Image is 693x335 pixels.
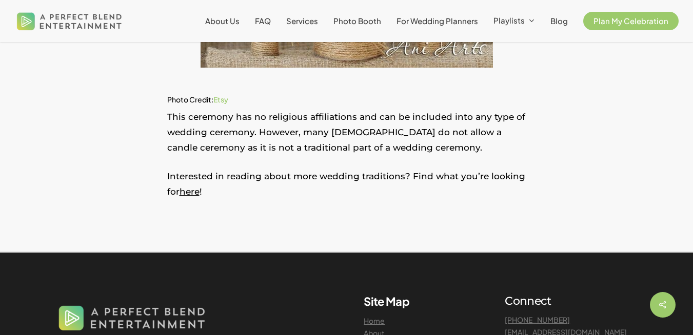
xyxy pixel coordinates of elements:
[167,169,526,199] p: Interested in reading about more wedding traditions? Find what you’re looking for !
[167,93,526,106] h6: Photo Credit:
[550,17,568,25] a: Blog
[593,16,668,26] span: Plan My Celebration
[286,17,318,25] a: Services
[167,109,526,169] p: This ceremony has no religious affiliations and can be included into any type of wedding ceremony...
[333,17,381,25] a: Photo Booth
[397,16,478,26] span: For Wedding Planners
[397,17,478,25] a: For Wedding Planners
[505,315,570,324] a: [PHONE_NUMBER]
[213,95,228,104] a: Etsy
[493,15,525,25] span: Playlists
[364,316,385,325] a: Home
[493,16,535,26] a: Playlists
[180,186,200,197] a: here
[550,16,568,26] span: Blog
[364,294,409,308] b: Site Map
[255,16,271,26] span: FAQ
[255,17,271,25] a: FAQ
[583,17,679,25] a: Plan My Celebration
[505,294,638,308] h4: Connect
[286,16,318,26] span: Services
[205,17,240,25] a: About Us
[205,16,240,26] span: About Us
[333,16,381,26] span: Photo Booth
[14,4,125,38] img: A Perfect Blend Entertainment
